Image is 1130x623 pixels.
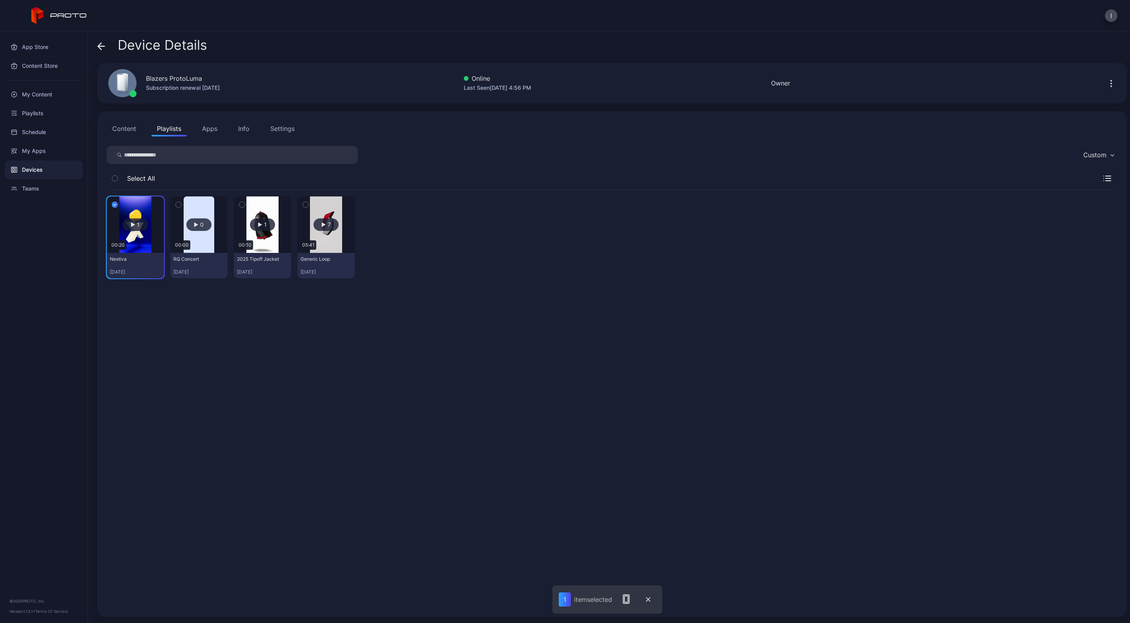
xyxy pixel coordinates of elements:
div: Custom [1083,151,1106,159]
div: RQ Concert [173,256,217,262]
button: RQ Concert[DATE] [170,253,228,278]
div: Blazers ProtoLuma [146,74,202,83]
button: 2025 Tipoff Jacket[DATE] [234,253,291,278]
span: Version 1.13.1 • [9,609,35,614]
button: 0 [170,196,228,253]
button: Info [233,121,255,136]
div: Settings [270,124,295,133]
span: 1 [137,221,140,228]
a: Teams [5,179,83,198]
button: Playlists [151,121,187,136]
button: Custom [1079,146,1117,164]
button: Nextiva[DATE] [107,253,164,278]
div: Info [238,124,250,133]
span: 0 [200,221,204,228]
button: Generic Loop[DATE] [297,253,355,278]
span: Select All [123,174,155,183]
button: Apps [197,121,223,136]
div: [DATE] [237,269,288,275]
span: Device Details [118,38,207,53]
div: Last Seen [DATE] 4:56 PM [464,83,531,93]
button: I [1105,9,1117,22]
div: Subscription renewal [DATE] [146,83,220,93]
a: Playlists [5,104,83,123]
div: Nextiva [110,256,153,262]
button: 1 [107,196,164,253]
div: Owner [771,78,790,88]
a: My Content [5,85,83,104]
a: Schedule [5,123,83,142]
div: item selected [574,596,612,603]
button: 7 [297,196,355,253]
a: Terms Of Service [35,609,68,614]
div: [DATE] [173,269,224,275]
a: My Apps [5,142,83,160]
button: 1 [234,196,291,253]
a: Devices [5,160,83,179]
div: [DATE] [110,269,161,275]
a: App Store [5,38,83,56]
div: [DATE] [301,269,352,275]
div: 1 [559,592,571,607]
span: 7 [328,221,331,228]
button: Content [107,121,142,136]
button: Settings [265,121,300,136]
div: © 2025 PROTO, Inc. [9,598,78,604]
span: 1 [264,221,267,228]
div: Generic Loop [301,256,344,262]
div: 2025 Tipoff Jacket [237,256,280,262]
a: Content Store [5,56,83,75]
div: Online [464,74,531,83]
